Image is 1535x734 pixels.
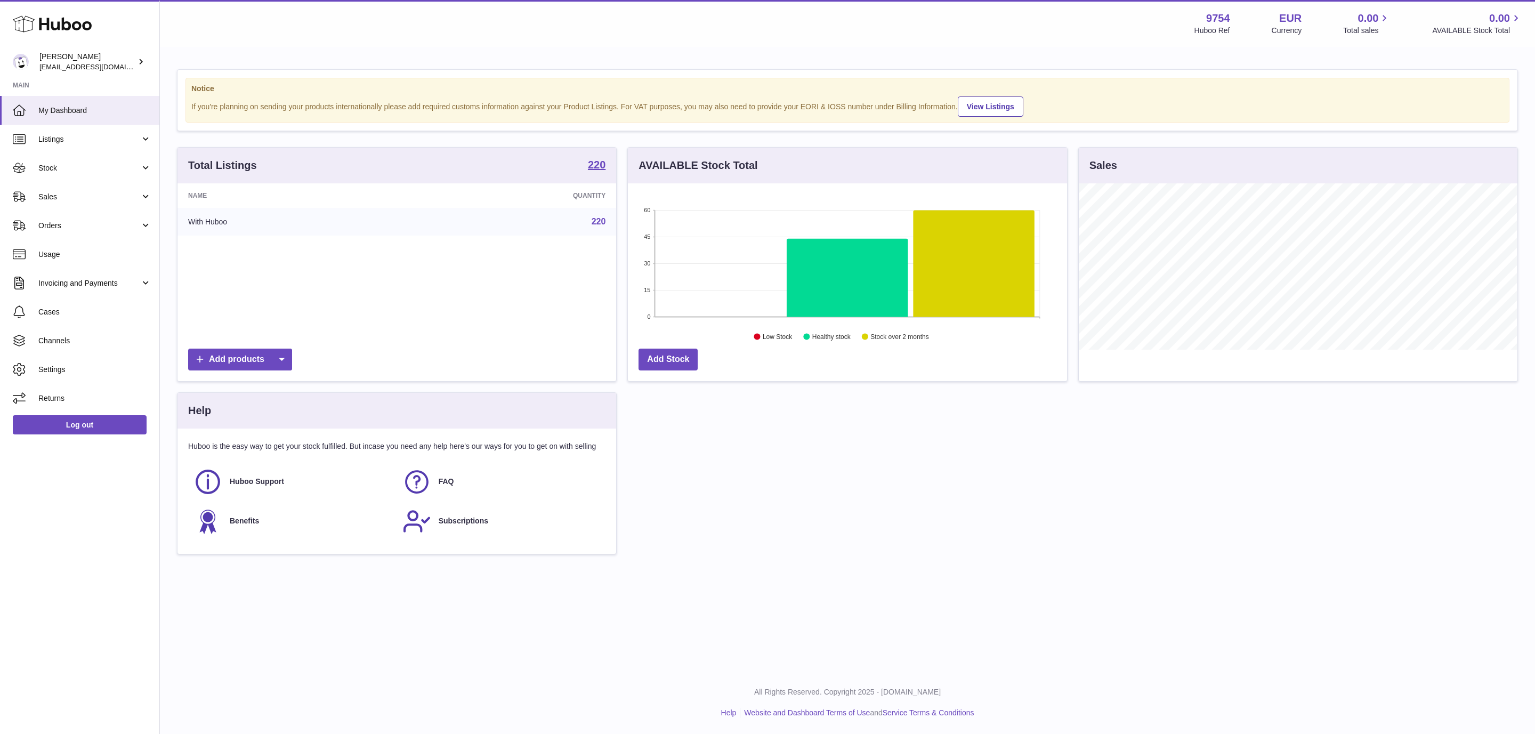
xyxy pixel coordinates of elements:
[193,467,392,496] a: Huboo Support
[177,208,409,236] td: With Huboo
[1194,26,1230,36] div: Huboo Ref
[13,54,29,70] img: info@fieldsluxury.london
[1432,11,1522,36] a: 0.00 AVAILABLE Stock Total
[871,333,929,341] text: Stock over 2 months
[177,183,409,208] th: Name
[188,404,211,418] h3: Help
[744,708,870,717] a: Website and Dashboard Terms of Use
[38,249,151,260] span: Usage
[230,477,284,487] span: Huboo Support
[38,365,151,375] span: Settings
[644,207,651,213] text: 60
[38,336,151,346] span: Channels
[1343,11,1391,36] a: 0.00 Total sales
[740,708,974,718] li: and
[1432,26,1522,36] span: AVAILABLE Stock Total
[402,467,601,496] a: FAQ
[644,260,651,267] text: 30
[193,507,392,536] a: Benefits
[191,95,1504,117] div: If you're planning on sending your products internationally please add required customs informati...
[38,163,140,173] span: Stock
[639,349,698,370] a: Add Stock
[188,349,292,370] a: Add products
[39,62,157,71] span: [EMAIL_ADDRESS][DOMAIN_NAME]
[191,84,1504,94] strong: Notice
[439,516,488,526] span: Subscriptions
[721,708,737,717] a: Help
[38,134,140,144] span: Listings
[38,106,151,116] span: My Dashboard
[188,441,605,451] p: Huboo is the easy way to get your stock fulfilled. But incase you need any help here's our ways f...
[188,158,257,173] h3: Total Listings
[648,313,651,320] text: 0
[588,159,605,170] strong: 220
[1343,26,1391,36] span: Total sales
[38,278,140,288] span: Invoicing and Payments
[763,333,793,341] text: Low Stock
[644,287,651,293] text: 15
[39,52,135,72] div: [PERSON_NAME]
[230,516,259,526] span: Benefits
[38,393,151,404] span: Returns
[38,307,151,317] span: Cases
[168,687,1526,697] p: All Rights Reserved. Copyright 2025 - [DOMAIN_NAME]
[402,507,601,536] a: Subscriptions
[592,217,606,226] a: 220
[812,333,851,341] text: Healthy stock
[588,159,605,172] a: 220
[38,221,140,231] span: Orders
[439,477,454,487] span: FAQ
[1206,11,1230,26] strong: 9754
[958,96,1023,117] a: View Listings
[644,233,651,240] text: 45
[1089,158,1117,173] h3: Sales
[409,183,616,208] th: Quantity
[13,415,147,434] a: Log out
[1358,11,1379,26] span: 0.00
[1272,26,1302,36] div: Currency
[1279,11,1302,26] strong: EUR
[639,158,757,173] h3: AVAILABLE Stock Total
[38,192,140,202] span: Sales
[1489,11,1510,26] span: 0.00
[883,708,974,717] a: Service Terms & Conditions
